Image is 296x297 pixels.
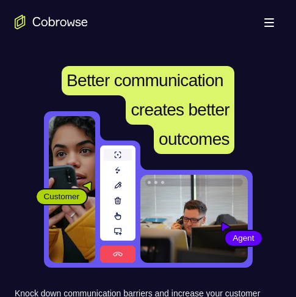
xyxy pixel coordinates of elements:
span: Better communication [67,71,223,90]
img: A customer support agent talking on the phone [140,175,248,263]
a: Go to the home page [15,15,88,29]
img: A series of tools used in co-browsing sessions [100,145,135,263]
span: creates better [131,100,229,119]
img: A customer holding their phone [49,116,95,263]
span: Agent [225,232,261,244]
span: Customer [37,191,87,203]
